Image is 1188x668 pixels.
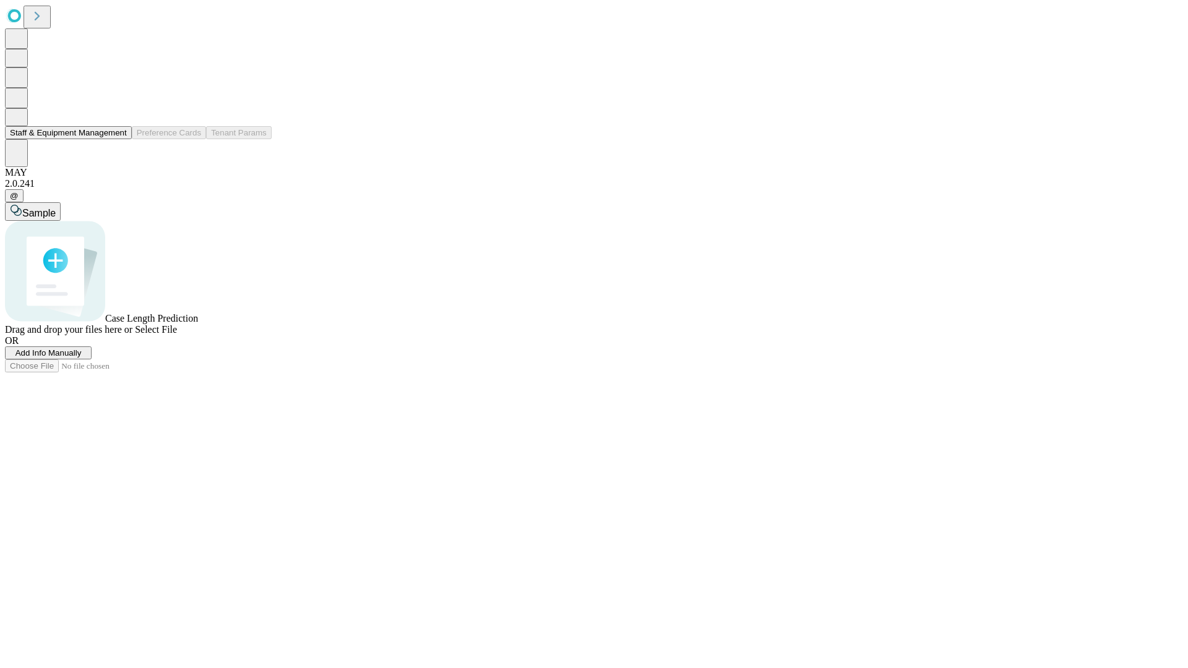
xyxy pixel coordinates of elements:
button: @ [5,189,24,202]
button: Preference Cards [132,126,206,139]
div: MAY [5,167,1183,178]
span: Add Info Manually [15,348,82,358]
span: Drag and drop your files here or [5,324,132,335]
button: Tenant Params [206,126,272,139]
span: Select File [135,324,177,335]
span: OR [5,335,19,346]
span: @ [10,191,19,200]
span: Sample [22,208,56,218]
button: Staff & Equipment Management [5,126,132,139]
div: 2.0.241 [5,178,1183,189]
button: Sample [5,202,61,221]
span: Case Length Prediction [105,313,198,323]
button: Add Info Manually [5,346,92,359]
